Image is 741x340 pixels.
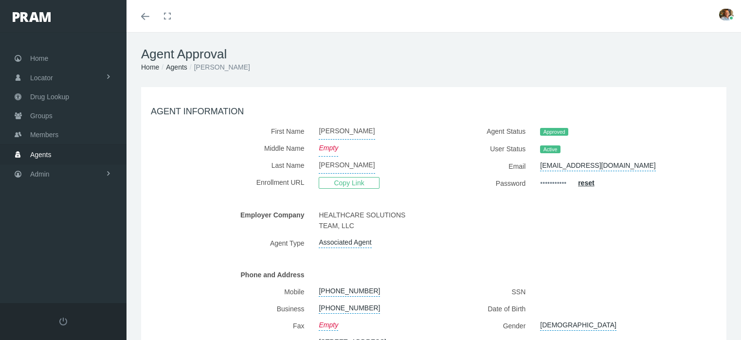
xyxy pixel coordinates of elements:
[441,123,533,140] label: Agent Status
[319,317,338,331] a: Empty
[30,88,69,106] span: Drug Lookup
[540,128,568,136] span: Approved
[30,165,50,183] span: Admin
[30,49,48,68] span: Home
[151,107,717,117] h4: AGENT INFORMATION
[166,63,187,71] a: Agents
[151,283,311,300] label: Mobile
[30,125,58,144] span: Members
[578,179,594,187] a: reset
[30,69,53,87] span: Locator
[441,283,533,300] label: SSN
[719,9,734,20] img: S_Profile_Picture_15241.jpg
[319,234,371,248] a: Associated Agent
[441,140,533,158] label: User Status
[13,12,51,22] img: PRAM_20_x_78.png
[319,179,379,186] a: Copy Link
[151,123,311,140] label: First Name
[319,206,419,234] span: HEALTHCARE SOLUTIONS TEAM, LLC
[319,140,338,157] span: Empty
[141,47,726,62] h1: Agent Approval
[319,177,379,189] span: Copy Link
[151,266,311,283] label: Phone and Address
[319,157,375,174] span: [PERSON_NAME]
[441,317,533,334] label: Gender
[540,145,560,153] span: Active
[540,158,655,171] a: [EMAIL_ADDRESS][DOMAIN_NAME]
[151,317,311,334] label: Fax
[441,300,533,317] label: Date of Birth
[319,283,380,297] a: [PHONE_NUMBER]
[30,107,53,125] span: Groups
[540,175,566,192] a: •••••••••••
[151,300,311,317] label: Business
[187,62,250,72] li: [PERSON_NAME]
[151,140,311,157] label: Middle Name
[441,175,533,192] label: Password
[151,206,311,234] label: Employer Company
[319,300,380,314] a: [PHONE_NUMBER]
[151,174,311,192] label: Enrollment URL
[141,63,159,71] a: Home
[319,123,375,140] span: [PERSON_NAME]
[30,145,52,164] span: Agents
[151,234,311,251] label: Agent Type
[151,157,311,174] label: Last Name
[540,317,616,331] a: [DEMOGRAPHIC_DATA]
[441,158,533,175] label: Email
